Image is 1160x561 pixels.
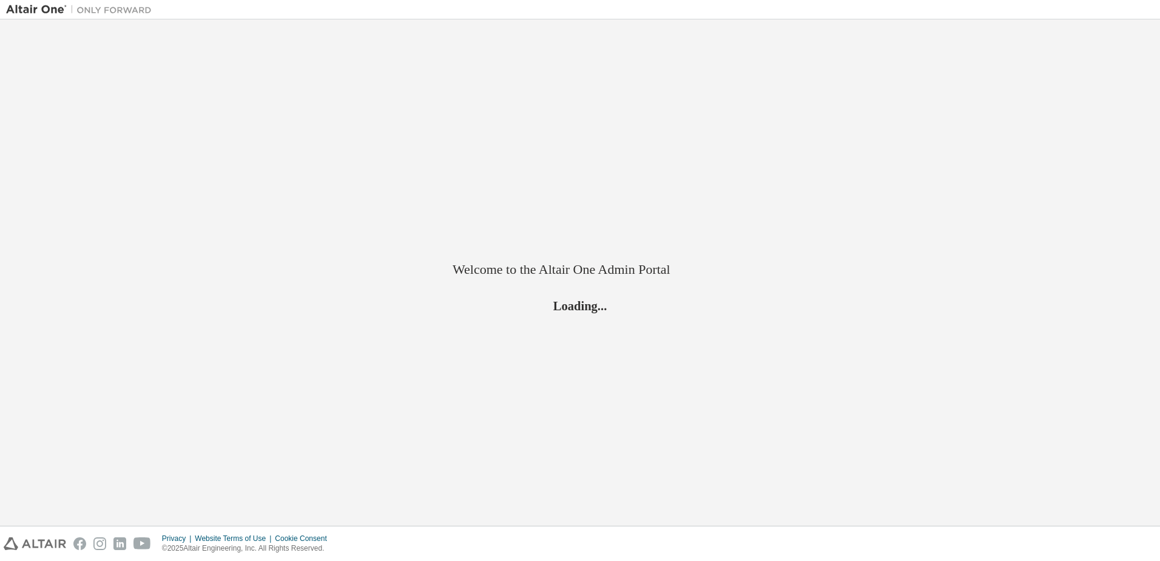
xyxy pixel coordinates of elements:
[453,261,707,278] h2: Welcome to the Altair One Admin Portal
[133,537,151,550] img: youtube.svg
[113,537,126,550] img: linkedin.svg
[453,298,707,314] h2: Loading...
[195,534,275,543] div: Website Terms of Use
[162,543,334,554] p: © 2025 Altair Engineering, Inc. All Rights Reserved.
[4,537,66,550] img: altair_logo.svg
[6,4,158,16] img: Altair One
[93,537,106,550] img: instagram.svg
[73,537,86,550] img: facebook.svg
[275,534,334,543] div: Cookie Consent
[162,534,195,543] div: Privacy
